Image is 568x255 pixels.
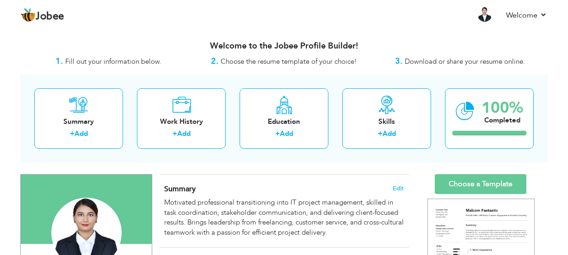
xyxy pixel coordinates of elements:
[350,117,424,127] div: Skills
[211,55,218,67] strong: 2.
[65,57,161,66] span: Fill out your information below.
[164,198,404,237] div: Motivated professional transitioning into IT project management, skilled in task coordination, st...
[482,115,523,125] div: Completed
[383,129,396,138] a: Add
[221,57,357,66] span: Choose the resume template of your choice!
[393,185,404,192] span: Edit
[280,129,293,138] a: Add
[36,12,64,22] span: Jobee
[56,55,63,67] strong: 1.
[435,174,526,194] a: Choose a Template
[506,10,547,21] a: Welcome
[21,8,64,23] a: Jobee
[70,129,74,139] label: +
[177,129,191,138] a: Add
[173,129,177,139] label: +
[378,129,383,139] label: +
[482,100,523,115] div: 100%
[21,8,36,23] img: jobee.io
[74,129,88,138] a: Add
[275,129,280,139] label: +
[42,117,116,127] div: Summary
[395,55,402,67] strong: 3.
[20,42,548,51] h3: Welcome to the Jobee Profile Builder!
[164,184,404,194] h4: Adding a summary is a quick and easy way to highlight your experience and interests.
[144,117,218,127] div: Work History
[247,117,321,127] div: Education
[164,184,196,194] span: Summary
[477,7,492,22] img: Profile Img
[405,57,525,66] span: Download or share your resume online.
